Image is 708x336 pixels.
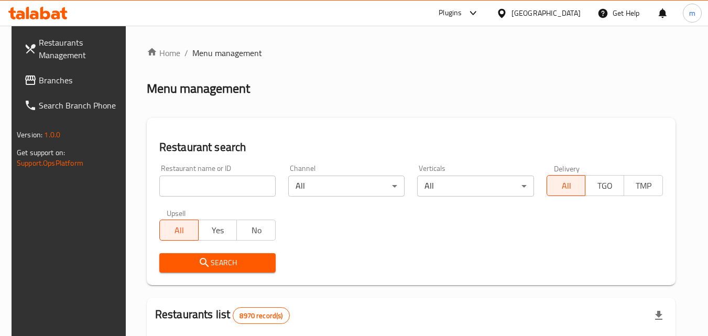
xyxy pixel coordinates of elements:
span: 8970 record(s) [233,311,289,321]
span: Menu management [192,47,262,59]
span: TGO [590,178,620,193]
span: 1.0.0 [44,128,60,142]
span: All [551,178,582,193]
button: Yes [198,220,237,241]
a: Branches [16,68,130,93]
button: TGO [585,175,624,196]
span: Restaurants Management [39,36,122,61]
a: Restaurants Management [16,30,130,68]
button: All [547,175,586,196]
a: Home [147,47,180,59]
h2: Restaurants list [155,307,290,324]
button: Search [159,253,276,273]
h2: Restaurant search [159,139,663,155]
div: Total records count [233,307,289,324]
label: Upsell [167,209,186,216]
span: No [241,223,271,238]
button: All [159,220,199,241]
span: Search [168,256,267,269]
span: Get support on: [17,146,65,159]
input: Search for restaurant name or ID.. [159,176,276,197]
label: Delivery [554,165,580,172]
button: TMP [624,175,663,196]
div: All [417,176,533,197]
span: Branches [39,74,122,86]
span: Search Branch Phone [39,99,122,112]
nav: breadcrumb [147,47,676,59]
button: No [236,220,276,241]
li: / [184,47,188,59]
div: [GEOGRAPHIC_DATA] [511,7,581,19]
div: All [288,176,405,197]
span: Yes [203,223,233,238]
span: TMP [628,178,659,193]
span: All [164,223,194,238]
div: Plugins [439,7,462,19]
div: Export file [646,303,671,328]
a: Support.OpsPlatform [17,156,83,170]
a: Search Branch Phone [16,93,130,118]
span: m [689,7,695,19]
h2: Menu management [147,80,250,97]
span: Version: [17,128,42,142]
